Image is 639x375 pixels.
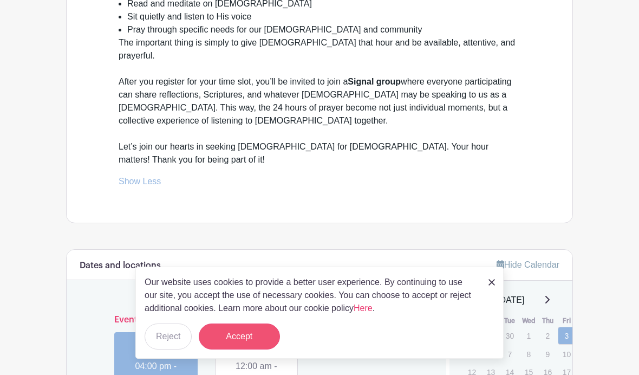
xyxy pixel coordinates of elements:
div: After you register for your time slot, you’ll be invited to join a where everyone participating c... [119,75,520,140]
span: [DATE] [497,294,524,307]
th: Tue [500,315,519,326]
a: Here [354,303,373,313]
th: Fri [557,315,576,326]
p: Our website uses cookies to provide a better user experience. By continuing to use our site, you ... [145,276,477,315]
a: Hide Calendar [497,260,559,269]
button: Reject [145,324,192,350]
img: close_button-5f87c8562297e5c2d7936805f587ecaba9071eb48480494691a3f1689db116b3.svg [488,279,495,286]
h6: Event Dates [106,315,407,325]
p: 7 [501,346,519,363]
div: Let’s join our hearts in seeking [DEMOGRAPHIC_DATA] for [DEMOGRAPHIC_DATA]. Your hour matters! Th... [119,140,520,166]
li: Sit quietly and listen to His voice [127,10,520,23]
p: 1 [520,327,538,344]
button: Accept [199,324,280,350]
th: Thu [538,315,557,326]
th: Wed [519,315,538,326]
a: 3 [558,327,576,345]
strong: Signal group [348,77,401,86]
p: 30 [501,327,519,344]
p: 8 [520,346,538,363]
div: The important thing is simply to give [DEMOGRAPHIC_DATA] that hour and be available, attentive, a... [119,36,520,62]
a: Show Less [119,177,161,190]
p: 10 [558,346,576,363]
h6: Dates and locations [80,261,161,271]
p: 2 [539,327,557,344]
li: Pray through specific needs for our [DEMOGRAPHIC_DATA] and community [127,23,520,36]
p: 9 [539,346,557,363]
